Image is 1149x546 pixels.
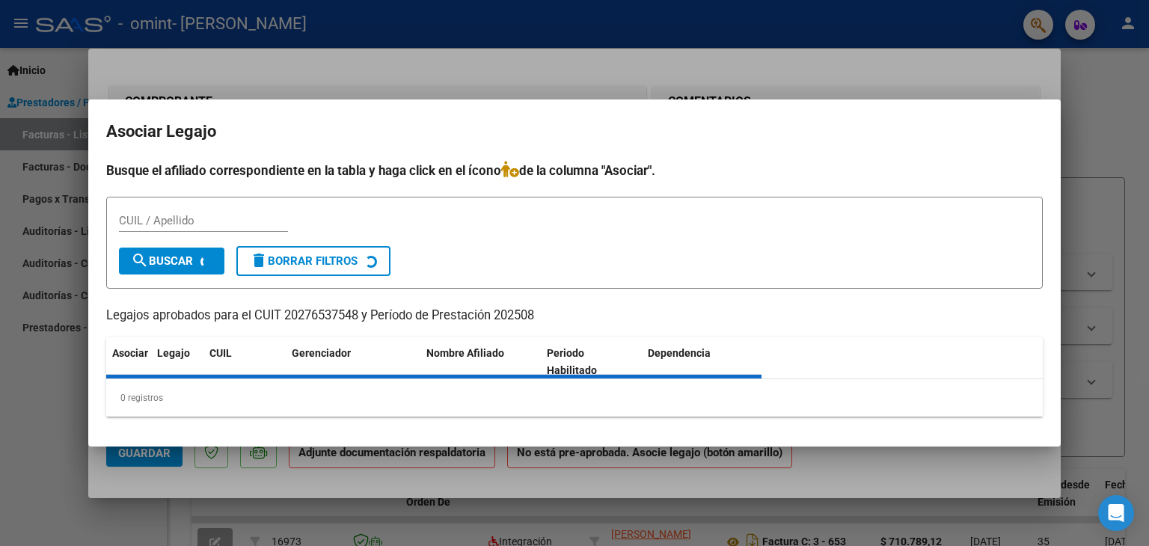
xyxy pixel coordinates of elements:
[236,246,390,276] button: Borrar Filtros
[203,337,286,387] datatable-header-cell: CUIL
[119,248,224,274] button: Buscar
[250,251,268,269] mat-icon: delete
[131,251,149,269] mat-icon: search
[648,347,711,359] span: Dependencia
[642,337,762,387] datatable-header-cell: Dependencia
[250,254,358,268] span: Borrar Filtros
[541,337,642,387] datatable-header-cell: Periodo Habilitado
[286,337,420,387] datatable-header-cell: Gerenciador
[420,337,541,387] datatable-header-cell: Nombre Afiliado
[209,347,232,359] span: CUIL
[292,347,351,359] span: Gerenciador
[157,347,190,359] span: Legajo
[1098,495,1134,531] div: Open Intercom Messenger
[151,337,203,387] datatable-header-cell: Legajo
[547,347,597,376] span: Periodo Habilitado
[106,337,151,387] datatable-header-cell: Asociar
[106,117,1043,146] h2: Asociar Legajo
[106,161,1043,180] h4: Busque el afiliado correspondiente en la tabla y haga click en el ícono de la columna "Asociar".
[106,307,1043,325] p: Legajos aprobados para el CUIT 20276537548 y Período de Prestación 202508
[131,254,193,268] span: Buscar
[112,347,148,359] span: Asociar
[106,379,1043,417] div: 0 registros
[426,347,504,359] span: Nombre Afiliado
